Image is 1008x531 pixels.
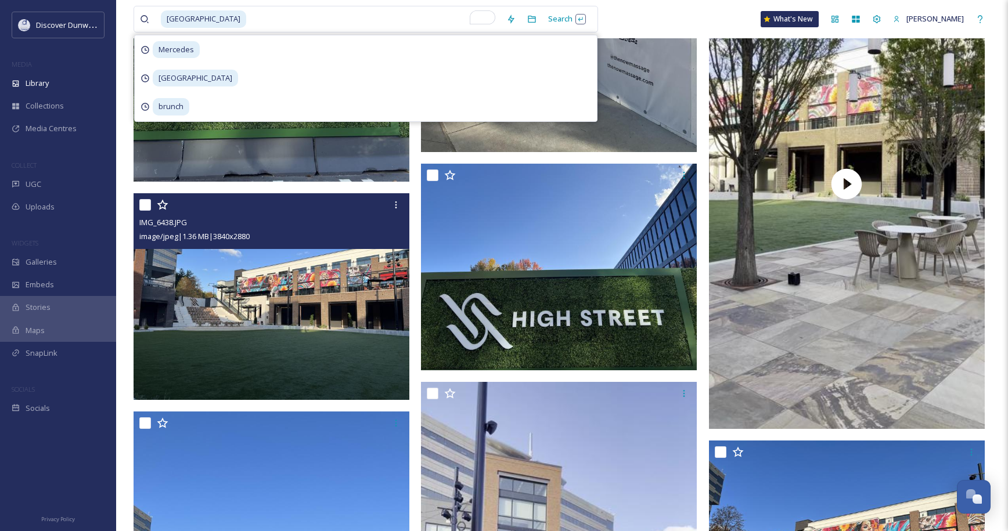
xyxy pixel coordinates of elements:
[26,179,41,190] span: UGC
[957,480,991,514] button: Open Chat
[153,41,200,58] span: Mercedes
[421,164,697,370] img: IMG_6445.JPG
[26,302,51,313] span: Stories
[12,60,32,68] span: MEDIA
[26,325,45,336] span: Maps
[542,8,592,30] div: Search
[26,257,57,268] span: Galleries
[26,123,77,134] span: Media Centres
[139,217,187,227] span: IMG_6438.JPG
[12,161,37,169] span: COLLECT
[247,6,501,32] input: To enrich screen reader interactions, please activate Accessibility in Grammarly extension settings
[26,100,64,111] span: Collections
[41,515,75,523] span: Privacy Policy
[887,8,970,30] a: [PERSON_NAME]
[19,19,30,31] img: 696246f7-25b9-4a35-beec-0db6f57a4831.png
[26,348,57,359] span: SnapLink
[906,13,964,24] span: [PERSON_NAME]
[26,279,54,290] span: Embeds
[161,10,246,27] span: [GEOGRAPHIC_DATA]
[36,19,106,30] span: Discover Dunwoody
[153,70,238,86] span: [GEOGRAPHIC_DATA]
[26,201,55,212] span: Uploads
[761,11,819,27] a: What's New
[41,511,75,525] a: Privacy Policy
[153,98,189,115] span: brunch
[12,239,38,247] span: WIDGETS
[139,231,250,241] span: image/jpeg | 1.36 MB | 3840 x 2880
[26,403,50,414] span: Socials
[134,193,409,400] img: IMG_6438.JPG
[12,385,35,393] span: SOCIALS
[26,78,49,89] span: Library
